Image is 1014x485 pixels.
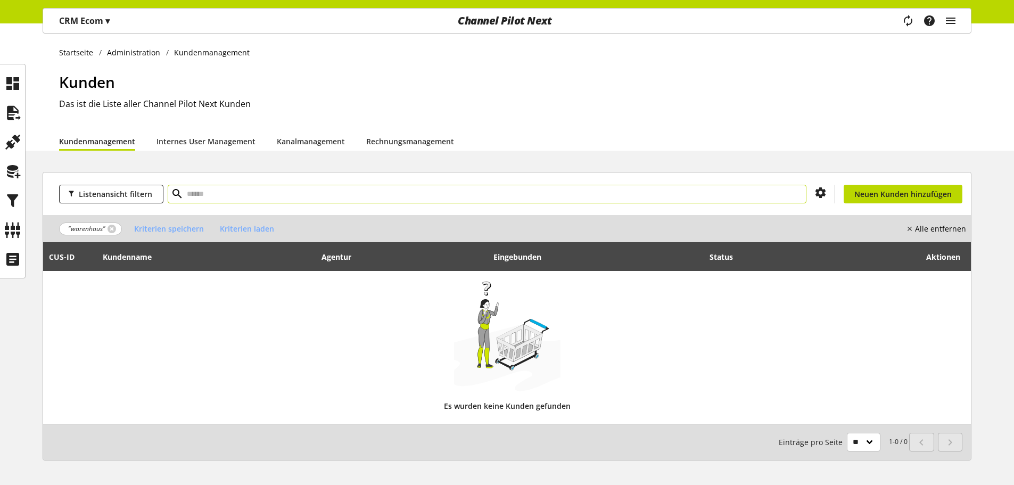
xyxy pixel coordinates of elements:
span: Kriterien speichern [134,223,204,234]
div: Es wurden keine Kunden gefunden [49,392,966,420]
small: 1-0 / 0 [779,433,908,451]
nav: main navigation [43,8,971,34]
span: Listenansicht filtern [79,188,152,200]
a: Neuen Kunden hinzufügen [844,185,962,203]
a: Internes User Management [156,136,255,147]
h2: Das ist die Liste aller Channel Pilot Next Kunden [59,97,971,110]
a: Startseite [59,47,99,58]
span: Kriterien laden [220,223,274,234]
span: "warenhaus" [68,224,105,234]
span: Neuen Kunden hinzufügen [854,188,952,200]
button: Kriterien speichern [126,219,212,238]
div: Agentur [321,251,362,262]
div: Status [710,251,744,262]
span: Kunden [59,72,115,92]
button: Listenansicht filtern [59,185,163,203]
span: Einträge pro Seite [779,437,847,448]
div: Aktionen [865,246,960,267]
div: CUS-⁠ID [49,251,85,262]
a: Kundenmanagement [59,136,135,147]
nobr: Alle entfernen [915,223,966,234]
a: Administration [102,47,166,58]
span: ▾ [105,15,110,27]
div: Kundenname [103,251,162,262]
a: Rechnungsmanagement [366,136,454,147]
button: Kriterien laden [212,219,282,238]
p: CRM Ecom [59,14,110,27]
div: Eingebunden [493,251,552,262]
a: Kanalmanagement [277,136,345,147]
